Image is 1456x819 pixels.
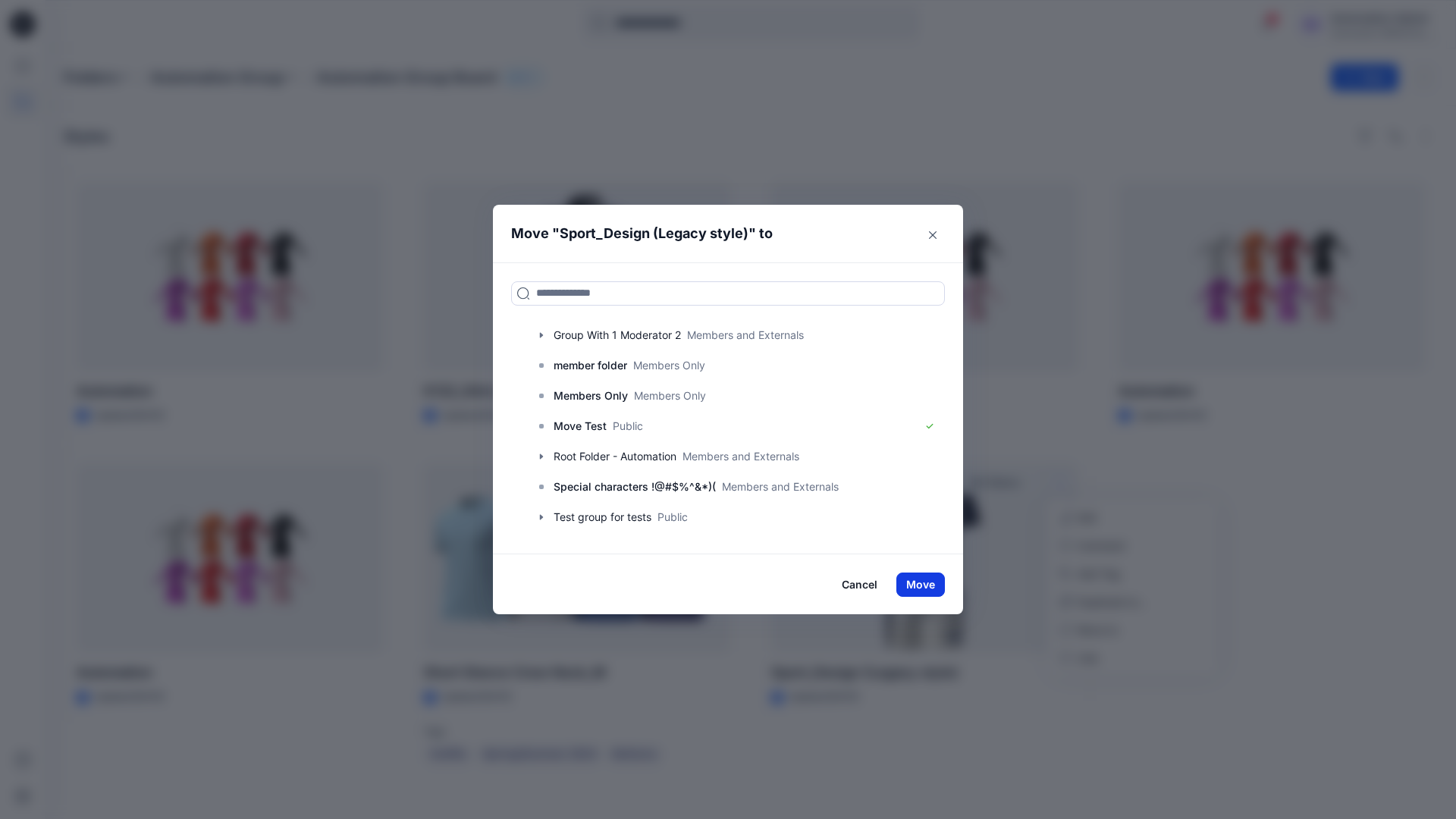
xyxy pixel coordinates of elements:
button: Move [896,573,945,597]
p: member folder [554,356,627,375]
p: Members Only [633,357,705,373]
p: Public [613,418,643,434]
button: Cancel [832,573,887,597]
p: Members and Externals [722,479,839,494]
p: Members Only [634,388,706,403]
p: Members Only [554,387,628,405]
header: Move " " to [493,205,940,262]
p: Special characters !@#$%^&*)( [554,478,716,496]
button: Close [921,223,945,247]
p: Sport_Design (Legacy style) [560,223,748,244]
p: Move Test [554,417,607,435]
